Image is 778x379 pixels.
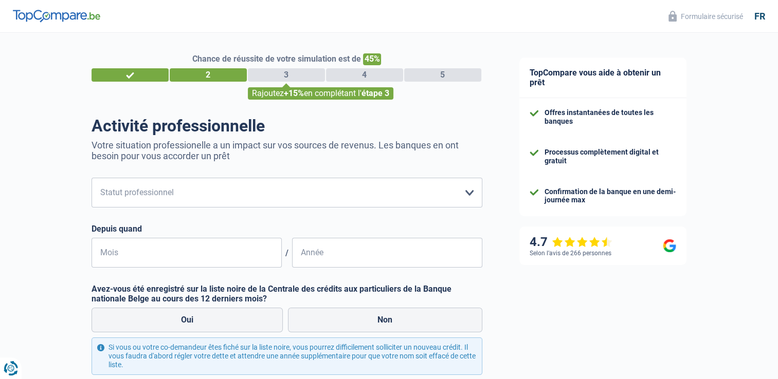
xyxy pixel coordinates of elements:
[284,88,304,98] span: +15%
[545,187,676,205] div: Confirmation de la banque en une demi-journée max
[545,148,676,165] div: Processus complètement digital et gratuit
[545,108,676,126] div: Offres instantanées de toutes les banques
[248,87,393,100] div: Rajoutez en complétant l'
[754,11,765,22] div: fr
[361,88,389,98] span: étape 3
[92,284,482,304] label: Avez-vous été enregistré sur la liste noire de la Centrale des crédits aux particuliers de la Ban...
[530,250,611,257] div: Selon l’avis de 266 personnes
[530,235,612,250] div: 4.7
[13,10,100,22] img: TopCompare Logo
[662,8,749,25] button: Formulaire sécurisé
[288,308,482,332] label: Non
[170,68,247,82] div: 2
[326,68,403,82] div: 4
[92,337,482,374] div: Si vous ou votre co-demandeur êtes fiché sur la liste noire, vous pourrez difficilement sollicite...
[248,68,325,82] div: 3
[92,140,482,161] p: Votre situation professionelle a un impact sur vos sources de revenus. Les banques en ont besoin ...
[92,116,482,136] h1: Activité professionnelle
[92,224,482,234] label: Depuis quand
[292,238,482,268] input: AAAA
[192,54,361,64] span: Chance de réussite de votre simulation est de
[519,58,686,98] div: TopCompare vous aide à obtenir un prêt
[404,68,481,82] div: 5
[282,248,292,258] span: /
[363,53,381,65] span: 45%
[92,308,283,332] label: Oui
[92,238,282,268] input: MM
[92,68,169,82] div: 1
